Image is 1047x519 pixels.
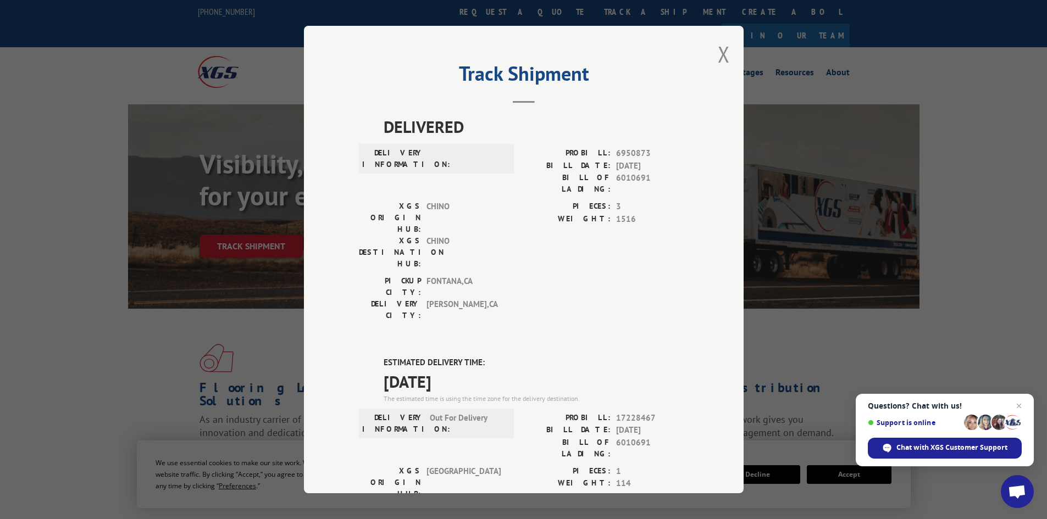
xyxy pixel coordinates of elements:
[426,465,501,500] span: [GEOGRAPHIC_DATA]
[359,200,421,235] label: XGS ORIGIN HUB:
[524,200,611,213] label: PIECES:
[384,394,689,404] div: The estimated time is using the time zone for the delivery destination.
[426,200,501,235] span: CHINO
[616,172,689,195] span: 6010691
[616,477,689,490] span: 114
[524,465,611,478] label: PIECES:
[1001,475,1034,508] div: Open chat
[426,298,501,321] span: [PERSON_NAME] , CA
[524,147,611,160] label: PROBILL:
[384,356,689,369] label: ESTIMATED DELIVERY TIME:
[616,213,689,226] span: 1516
[524,424,611,437] label: BILL DATE:
[896,443,1007,453] span: Chat with XGS Customer Support
[359,275,421,298] label: PICKUP CITY:
[359,465,421,500] label: XGS ORIGIN HUB:
[616,200,689,213] span: 3
[524,412,611,425] label: PROBILL:
[868,418,960,427] span: Support is online
[524,160,611,172] label: BILL DATE:
[616,147,689,160] span: 6950873
[524,437,611,460] label: BILL OF LADING:
[616,437,689,460] span: 6010691
[868,438,1022,459] div: Chat with XGS Customer Support
[430,412,504,435] span: Out For Delivery
[426,235,501,270] span: CHINO
[616,424,689,437] span: [DATE]
[359,66,689,87] h2: Track Shipment
[616,160,689,172] span: [DATE]
[616,465,689,478] span: 1
[616,412,689,425] span: 17228467
[524,172,611,195] label: BILL OF LADING:
[426,275,501,298] span: FONTANA , CA
[384,114,689,139] span: DELIVERED
[359,298,421,321] label: DELIVERY CITY:
[362,147,424,170] label: DELIVERY INFORMATION:
[718,40,730,69] button: Close modal
[1012,399,1026,412] span: Close chat
[524,477,611,490] label: WEIGHT:
[384,369,689,394] span: [DATE]
[359,235,421,270] label: XGS DESTINATION HUB:
[524,213,611,226] label: WEIGHT:
[362,412,424,435] label: DELIVERY INFORMATION:
[868,401,1022,410] span: Questions? Chat with us!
